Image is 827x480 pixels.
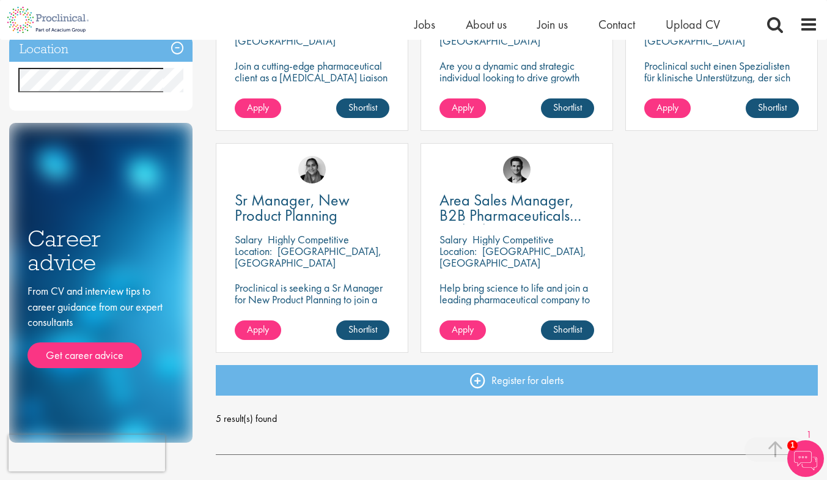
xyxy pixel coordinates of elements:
[235,320,281,340] a: Apply
[598,17,635,32] a: Contact
[9,435,165,471] iframe: reCAPTCHA
[336,320,389,340] a: Shortlist
[503,156,531,183] img: Max Slevogt
[439,282,594,340] p: Help bring science to life and join a leading pharmaceutical company to play a key role in drivin...
[235,282,389,317] p: Proclinical is seeking a Sr Manager for New Product Planning to join a dynamic team on a permanen...
[235,244,381,270] p: [GEOGRAPHIC_DATA], [GEOGRAPHIC_DATA]
[472,232,554,246] p: Highly Competitive
[787,440,798,451] span: 1
[666,17,720,32] a: Upload CV
[235,190,350,226] span: Sr Manager, New Product Planning
[439,320,486,340] a: Apply
[541,320,594,340] a: Shortlist
[466,17,507,32] a: About us
[235,98,281,118] a: Apply
[247,101,269,114] span: Apply
[414,17,435,32] a: Jobs
[439,193,594,223] a: Area Sales Manager, B2B Pharmaceuticals (m/w/d)
[216,365,818,396] a: Register for alerts
[746,98,799,118] a: Shortlist
[268,232,349,246] p: Highly Competitive
[541,98,594,118] a: Shortlist
[439,98,486,118] a: Apply
[9,36,193,62] h3: Location
[28,227,174,274] h3: Career advice
[235,244,272,258] span: Location:
[452,323,474,336] span: Apply
[235,193,389,223] a: Sr Manager, New Product Planning
[336,98,389,118] a: Shortlist
[216,410,818,428] span: 5 result(s) found
[439,60,594,106] p: Are you a dynamic and strategic individual looking to drive growth and build lasting partnerships...
[235,232,262,246] span: Salary
[644,98,691,118] a: Apply
[656,101,678,114] span: Apply
[235,60,389,118] p: Join a cutting-edge pharmaceutical client as a [MEDICAL_DATA] Liaison (PEL) where your precision ...
[439,244,586,270] p: [GEOGRAPHIC_DATA], [GEOGRAPHIC_DATA]
[298,156,326,183] img: Anjali Parbhu
[439,244,477,258] span: Location:
[452,101,474,114] span: Apply
[28,283,174,368] div: From CV and interview tips to career guidance from our expert consultants
[644,60,799,118] p: Proclinical sucht einen Spezialisten für klinische Unterstützung, der sich einem dynamischen Team...
[787,440,824,477] img: Chatbot
[800,428,818,442] a: 1
[439,232,467,246] span: Salary
[247,323,269,336] span: Apply
[28,342,142,368] a: Get career advice
[537,17,568,32] a: Join us
[439,190,581,241] span: Area Sales Manager, B2B Pharmaceuticals (m/w/d)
